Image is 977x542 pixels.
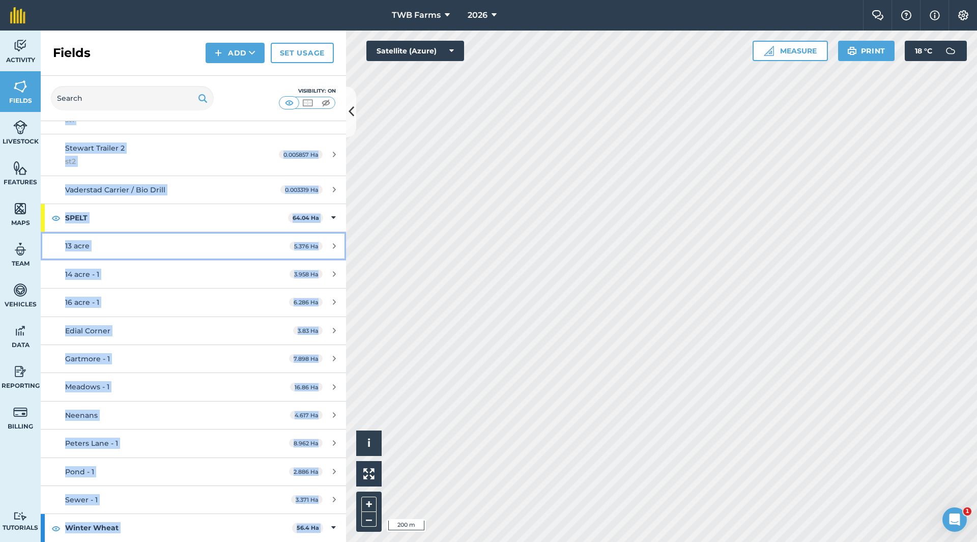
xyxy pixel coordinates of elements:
[290,411,323,419] span: 4.617 Ha
[289,439,323,447] span: 8.962 Ha
[905,41,967,61] button: 18 °C
[65,144,125,153] span: Stewart Trailer 2
[41,373,346,401] a: Meadows - 116.86 Ha
[289,354,323,363] span: 7.898 Ha
[41,430,346,457] a: Peters Lane - 18.962 Ha
[290,270,323,278] span: 3.958 Ha
[363,468,375,479] img: Four arrows, one pointing top left, one top right, one bottom right and the last bottom left
[392,9,441,21] span: TWB Farms
[13,38,27,53] img: svg+xml;base64,PD94bWwgdmVyc2lvbj0iMS4wIiBlbmNvZGluZz0idXRmLTgiPz4KPCEtLSBHZW5lcmF0b3I6IEFkb2JlIE...
[279,150,323,159] span: 0.005857 Ha
[10,7,25,23] img: fieldmargin Logo
[215,47,222,59] img: svg+xml;base64,PHN2ZyB4bWxucz0iaHR0cDovL3d3dy53My5vcmcvMjAwMC9zdmciIHdpZHRoPSIxNCIgaGVpZ2h0PSIyNC...
[65,185,165,194] span: Vaderstad Carrier / Bio Drill
[293,214,319,221] strong: 64.04 Ha
[65,411,98,420] span: Neenans
[872,10,884,20] img: Two speech bubbles overlapping with the left bubble in the forefront
[915,41,932,61] span: 18 ° C
[838,41,895,61] button: Print
[41,232,346,260] a: 13 acre5.376 Ha
[271,43,334,63] a: Set usage
[41,514,346,541] div: Winter Wheat56.4 Ha
[65,354,110,363] span: Gartmore - 1
[291,495,323,504] span: 3.371 Ha
[65,495,98,504] span: Sewer - 1
[356,431,382,456] button: i
[13,405,27,420] img: svg+xml;base64,PD94bWwgdmVyc2lvbj0iMS4wIiBlbmNvZGluZz0idXRmLTgiPz4KPCEtLSBHZW5lcmF0b3I6IEFkb2JlIE...
[290,383,323,391] span: 16.86 Ha
[320,98,332,108] img: svg+xml;base64,PHN2ZyB4bWxucz0iaHR0cDovL3d3dy53My5vcmcvMjAwMC9zdmciIHdpZHRoPSI1MCIgaGVpZ2h0PSI0MC...
[65,514,292,541] strong: Winter Wheat
[957,10,969,20] img: A cog icon
[65,439,118,448] span: Peters Lane - 1
[65,204,288,232] strong: SPELT
[301,98,314,108] img: svg+xml;base64,PHN2ZyB4bWxucz0iaHR0cDovL3d3dy53My5vcmcvMjAwMC9zdmciIHdpZHRoPSI1MCIgaGVpZ2h0PSI0MC...
[65,467,94,476] span: Pond - 1
[51,522,61,534] img: svg+xml;base64,PHN2ZyB4bWxucz0iaHR0cDovL3d3dy53My5vcmcvMjAwMC9zdmciIHdpZHRoPSIxOCIgaGVpZ2h0PSIyNC...
[41,134,346,176] a: Stewart Trailer 2st20.005857 Ha
[942,507,967,532] iframe: Intercom live chat
[290,242,323,250] span: 5.376 Ha
[13,242,27,257] img: svg+xml;base64,PD94bWwgdmVyc2lvbj0iMS4wIiBlbmNvZGluZz0idXRmLTgiPz4KPCEtLSBHZW5lcmF0b3I6IEFkb2JlIE...
[206,43,265,63] button: Add
[930,9,940,21] img: svg+xml;base64,PHN2ZyB4bWxucz0iaHR0cDovL3d3dy53My5vcmcvMjAwMC9zdmciIHdpZHRoPSIxNyIgaGVpZ2h0PSIxNy...
[65,241,90,250] span: 13 acre
[293,326,323,335] span: 3.83 Ha
[13,120,27,135] img: svg+xml;base64,PD94bWwgdmVyc2lvbj0iMS4wIiBlbmNvZGluZz0idXRmLTgiPz4KPCEtLSBHZW5lcmF0b3I6IEFkb2JlIE...
[753,41,828,61] button: Measure
[65,156,256,167] span: st2
[41,458,346,486] a: Pond - 12.886 Ha
[41,289,346,316] a: 16 acre - 16.286 Ha
[65,270,99,279] span: 14 acre - 1
[13,201,27,216] img: svg+xml;base64,PHN2ZyB4bWxucz0iaHR0cDovL3d3dy53My5vcmcvMjAwMC9zdmciIHdpZHRoPSI1NiIgaGVpZ2h0PSI2MC...
[361,497,377,512] button: +
[289,298,323,306] span: 6.286 Ha
[51,212,61,224] img: svg+xml;base64,PHN2ZyB4bWxucz0iaHR0cDovL3d3dy53My5vcmcvMjAwMC9zdmciIHdpZHRoPSIxOCIgaGVpZ2h0PSIyNC...
[13,160,27,176] img: svg+xml;base64,PHN2ZyB4bWxucz0iaHR0cDovL3d3dy53My5vcmcvMjAwMC9zdmciIHdpZHRoPSI1NiIgaGVpZ2h0PSI2MC...
[940,41,961,61] img: svg+xml;base64,PD94bWwgdmVyc2lvbj0iMS4wIiBlbmNvZGluZz0idXRmLTgiPz4KPCEtLSBHZW5lcmF0b3I6IEFkb2JlIE...
[41,486,346,514] a: Sewer - 13.371 Ha
[198,92,208,104] img: svg+xml;base64,PHN2ZyB4bWxucz0iaHR0cDovL3d3dy53My5vcmcvMjAwMC9zdmciIHdpZHRoPSIxOSIgaGVpZ2h0PSIyNC...
[65,382,109,391] span: Meadows - 1
[297,524,319,531] strong: 56.4 Ha
[764,46,774,56] img: Ruler icon
[41,345,346,373] a: Gartmore - 17.898 Ha
[13,323,27,338] img: svg+xml;base64,PD94bWwgdmVyc2lvbj0iMS4wIiBlbmNvZGluZz0idXRmLTgiPz4KPCEtLSBHZW5lcmF0b3I6IEFkb2JlIE...
[963,507,971,516] span: 1
[468,9,487,21] span: 2026
[366,41,464,61] button: Satellite (Azure)
[367,437,370,449] span: i
[847,45,857,57] img: svg+xml;base64,PHN2ZyB4bWxucz0iaHR0cDovL3d3dy53My5vcmcvMjAwMC9zdmciIHdpZHRoPSIxOSIgaGVpZ2h0PSIyNC...
[13,364,27,379] img: svg+xml;base64,PD94bWwgdmVyc2lvbj0iMS4wIiBlbmNvZGluZz0idXRmLTgiPz4KPCEtLSBHZW5lcmF0b3I6IEFkb2JlIE...
[51,86,214,110] input: Search
[13,79,27,94] img: svg+xml;base64,PHN2ZyB4bWxucz0iaHR0cDovL3d3dy53My5vcmcvMjAwMC9zdmciIHdpZHRoPSI1NiIgaGVpZ2h0PSI2MC...
[13,511,27,521] img: svg+xml;base64,PD94bWwgdmVyc2lvbj0iMS4wIiBlbmNvZGluZz0idXRmLTgiPz4KPCEtLSBHZW5lcmF0b3I6IEFkb2JlIE...
[361,512,377,527] button: –
[41,204,346,232] div: SPELT64.04 Ha
[289,467,323,476] span: 2.886 Ha
[65,326,110,335] span: Edial Corner
[41,317,346,345] a: Edial Corner3.83 Ha
[283,98,296,108] img: svg+xml;base64,PHN2ZyB4bWxucz0iaHR0cDovL3d3dy53My5vcmcvMjAwMC9zdmciIHdpZHRoPSI1MCIgaGVpZ2h0PSI0MC...
[279,87,336,95] div: Visibility: On
[13,282,27,298] img: svg+xml;base64,PD94bWwgdmVyc2lvbj0iMS4wIiBlbmNvZGluZz0idXRmLTgiPz4KPCEtLSBHZW5lcmF0b3I6IEFkb2JlIE...
[65,298,99,307] span: 16 acre - 1
[41,261,346,288] a: 14 acre - 13.958 Ha
[280,185,323,194] span: 0.003319 Ha
[900,10,912,20] img: A question mark icon
[53,45,91,61] h2: Fields
[41,402,346,429] a: Neenans4.617 Ha
[41,176,346,204] a: Vaderstad Carrier / Bio Drill0.003319 Ha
